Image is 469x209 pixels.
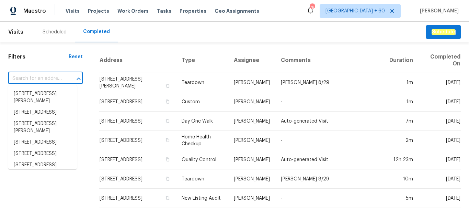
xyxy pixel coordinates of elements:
button: Copy Address [164,98,171,105]
td: Auto-generated Visit [275,150,384,169]
span: [GEOGRAPHIC_DATA] + 60 [325,8,385,14]
td: [DATE] [419,112,461,131]
td: [PERSON_NAME] 8/29 [275,169,384,189]
button: Close [74,74,83,84]
input: Search for an address... [8,73,64,84]
li: [STREET_ADDRESS][PERSON_NAME] [8,88,77,107]
td: [STREET_ADDRESS] [99,150,176,169]
button: Copy Address [164,137,171,143]
td: New Listing Audit [176,189,228,208]
td: 1m [384,92,419,112]
div: 767 [310,4,314,11]
td: 10m [384,169,419,189]
td: [PERSON_NAME] 8/29 [275,73,384,92]
td: [DATE] [419,73,461,92]
div: Reset [69,53,83,60]
th: Completed On [419,48,461,73]
td: Auto-generated Visit [275,112,384,131]
span: Work Orders [117,8,149,14]
th: Comments [275,48,384,73]
td: 1m [384,73,419,92]
td: - [275,92,384,112]
td: Custom [176,92,228,112]
button: Copy Address [164,195,171,201]
li: [STREET_ADDRESS] [8,159,77,171]
span: Properties [180,8,206,14]
div: Scheduled [43,29,67,35]
td: [PERSON_NAME] [228,112,275,131]
td: [STREET_ADDRESS] [99,189,176,208]
td: Quality Control [176,150,228,169]
td: [PERSON_NAME] [228,131,275,150]
td: 12h 23m [384,150,419,169]
td: [DATE] [419,169,461,189]
button: Copy Address [164,83,171,89]
td: [PERSON_NAME] [228,189,275,208]
li: [STREET_ADDRESS] [8,107,77,118]
td: Day One Walk [176,112,228,131]
span: Visits [8,24,23,40]
td: [PERSON_NAME] [228,150,275,169]
span: Tasks [157,9,171,13]
td: [STREET_ADDRESS] [99,131,176,150]
th: Assignee [228,48,275,73]
td: [PERSON_NAME] [228,92,275,112]
span: Visits [66,8,80,14]
td: [STREET_ADDRESS] [99,169,176,189]
button: Copy Address [164,176,171,182]
td: [DATE] [419,189,461,208]
li: [STREET_ADDRESS] [8,137,77,148]
li: [STREET_ADDRESS][PERSON_NAME] [8,118,77,137]
td: Home Health Checkup [176,131,228,150]
td: 2m [384,131,419,150]
span: Geo Assignments [215,8,259,14]
td: [STREET_ADDRESS][PERSON_NAME] [99,73,176,92]
em: Schedule [432,29,455,35]
span: [PERSON_NAME] [417,8,459,14]
span: Maestro [23,8,46,14]
td: [DATE] [419,150,461,169]
li: [STREET_ADDRESS] [8,148,77,159]
th: Duration [384,48,419,73]
td: [STREET_ADDRESS] [99,92,176,112]
td: 5m [384,189,419,208]
td: [DATE] [419,131,461,150]
div: Completed [83,28,110,35]
th: Address [99,48,176,73]
td: [PERSON_NAME] [228,169,275,189]
td: - [275,131,384,150]
th: Type [176,48,228,73]
button: Copy Address [164,118,171,124]
button: Schedule [426,25,461,39]
td: Teardown [176,73,228,92]
td: [DATE] [419,92,461,112]
span: Projects [88,8,109,14]
td: [PERSON_NAME] [228,73,275,92]
h1: Filters [8,53,69,60]
td: - [275,189,384,208]
button: Copy Address [164,156,171,163]
td: Teardown [176,169,228,189]
td: 7m [384,112,419,131]
td: [STREET_ADDRESS] [99,112,176,131]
